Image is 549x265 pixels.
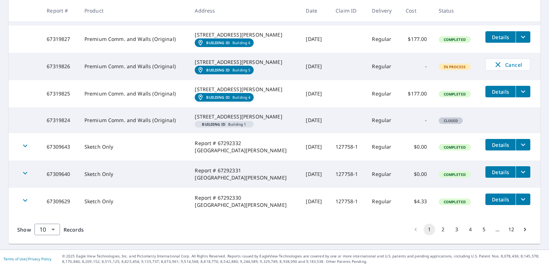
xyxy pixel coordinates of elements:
[330,161,366,188] td: 127758-1
[195,31,294,38] div: [STREET_ADDRESS][PERSON_NAME]
[366,188,400,215] td: Regular
[366,133,400,161] td: Regular
[506,224,517,235] button: Go to page 12
[485,59,530,71] button: Cancel
[490,141,511,148] span: Details
[28,256,51,261] a: Privacy Policy
[300,107,330,133] td: [DATE]
[79,53,189,80] td: Premium Comm. and Walls (Original)
[41,107,78,133] td: 67319824
[79,133,189,161] td: Sketch Only
[195,113,294,120] div: [STREET_ADDRESS][PERSON_NAME]
[490,169,511,176] span: Details
[79,80,189,107] td: Premium Comm. and Walls (Original)
[519,224,531,235] button: Go to next page
[366,25,400,53] td: Regular
[437,224,449,235] button: Go to page 2
[490,34,511,41] span: Details
[439,145,470,150] span: Completed
[366,80,400,107] td: Regular
[485,194,516,205] button: detailsBtn-67309629
[195,38,253,47] a: Building IDBuilding 6
[330,133,366,161] td: 127758-1
[490,88,511,95] span: Details
[439,37,470,42] span: Completed
[424,224,435,235] button: page 1
[195,59,294,66] div: [STREET_ADDRESS][PERSON_NAME]
[300,53,330,80] td: [DATE]
[516,166,530,178] button: filesDropdownBtn-67309640
[400,80,433,107] td: $177.00
[439,64,470,69] span: In Process
[62,254,545,264] p: © 2025 Eagle View Technologies, Inc. and Pictometry International Corp. All Rights Reserved. Repo...
[485,86,516,97] button: detailsBtn-67319825
[41,53,78,80] td: 67319826
[400,107,433,133] td: -
[195,93,253,102] a: Building IDBuilding 4
[300,188,330,215] td: [DATE]
[4,257,51,261] p: |
[465,224,476,235] button: Go to page 4
[206,41,230,45] em: Building ID
[4,256,26,261] a: Terms of Use
[493,60,523,69] span: Cancel
[41,25,78,53] td: 67319827
[41,133,78,161] td: 67309643
[451,224,462,235] button: Go to page 3
[400,161,433,188] td: $0.00
[439,118,462,123] span: Closed
[400,133,433,161] td: $0.00
[79,107,189,133] td: Premium Comm. and Walls (Original)
[490,196,511,203] span: Details
[400,53,433,80] td: -
[64,226,84,233] span: Records
[330,188,366,215] td: 127758-1
[439,199,470,204] span: Completed
[492,226,503,233] div: …
[300,133,330,161] td: [DATE]
[195,167,294,181] div: Report # 67292331 [GEOGRAPHIC_DATA][PERSON_NAME]
[195,140,294,154] div: Report # 67292332 [GEOGRAPHIC_DATA][PERSON_NAME]
[206,68,230,72] em: Building ID
[400,25,433,53] td: $177.00
[202,122,225,126] em: Building ID
[300,80,330,107] td: [DATE]
[195,194,294,209] div: Report # 67292330 [GEOGRAPHIC_DATA][PERSON_NAME]
[485,166,516,178] button: detailsBtn-67309640
[206,95,230,99] em: Building ID
[485,31,516,43] button: detailsBtn-67319827
[41,188,78,215] td: 67309629
[366,161,400,188] td: Regular
[79,161,189,188] td: Sketch Only
[34,219,60,240] div: 10
[41,80,78,107] td: 67319825
[195,86,294,93] div: [STREET_ADDRESS][PERSON_NAME]
[41,161,78,188] td: 67309640
[485,139,516,150] button: detailsBtn-67309643
[516,139,530,150] button: filesDropdownBtn-67309643
[516,86,530,97] button: filesDropdownBtn-67319825
[34,224,60,235] div: Show 10 records
[516,194,530,205] button: filesDropdownBtn-67309629
[409,224,532,235] nav: pagination navigation
[79,188,189,215] td: Sketch Only
[195,66,253,74] a: Building IDBuilding 5
[516,31,530,43] button: filesDropdownBtn-67319827
[366,53,400,80] td: Regular
[17,226,31,233] span: Show
[198,122,250,126] span: Building 1
[79,25,189,53] td: Premium Comm. and Walls (Original)
[300,161,330,188] td: [DATE]
[439,92,470,97] span: Completed
[400,188,433,215] td: $4.33
[300,25,330,53] td: [DATE]
[478,224,490,235] button: Go to page 5
[366,107,400,133] td: Regular
[439,172,470,177] span: Completed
